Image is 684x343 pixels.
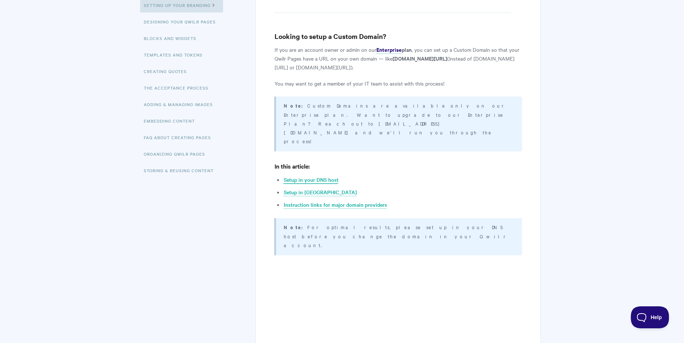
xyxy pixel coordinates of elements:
[144,130,216,145] a: FAQ About Creating Pages
[144,113,200,128] a: Embedding Content
[144,97,218,112] a: Adding & Managing Images
[283,102,307,109] strong: Note:
[274,45,522,72] p: If you are an account owner or admin on our , you can set up a Custom Domain so that your Qwilr P...
[144,80,214,95] a: The Acceptance Process
[144,31,202,46] a: Blocks and Widgets
[274,31,522,41] h3: Looking to setup a Custom Domain?
[631,306,669,328] iframe: Toggle Customer Support
[283,188,357,196] a: Setup in [GEOGRAPHIC_DATA]
[144,147,211,161] a: Organizing Qwilr Pages
[283,176,338,184] a: Setup in your DNS host
[274,79,522,88] p: You may want to get a member of your IT team to assist with this process!
[274,162,309,170] strong: In this article:
[283,224,307,231] strong: Note:
[144,64,192,79] a: Creating Quotes
[144,163,219,178] a: Storing & Reusing Content
[283,201,387,209] a: Instruction links for major domain providers
[283,101,512,145] p: Custom Domains are available only on our Enterprise plan. Want to upgrade to our Enterprise Plan?...
[283,223,512,249] p: For optimal results, please set up in your DNS host before you change the domain in your Qwilr ac...
[144,47,208,62] a: Templates and Tokens
[376,46,401,53] strong: Enterprise
[376,46,401,54] a: Enterprise
[392,54,447,62] strong: [DOMAIN_NAME][URL]
[144,14,221,29] a: Designing Your Qwilr Pages
[401,46,411,53] strong: plan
